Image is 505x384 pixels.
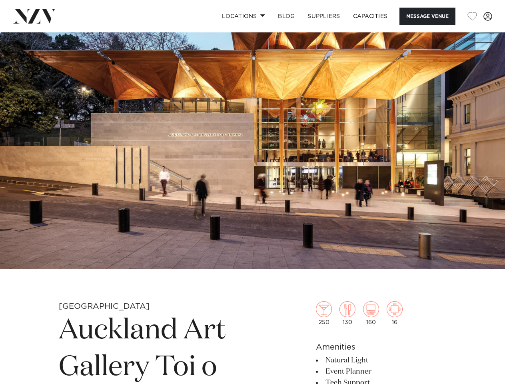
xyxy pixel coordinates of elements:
a: Capacities [347,8,394,25]
div: 160 [363,301,379,325]
div: 130 [339,301,355,325]
img: dining.png [339,301,355,317]
img: cocktail.png [316,301,332,317]
a: SUPPLIERS [301,8,346,25]
a: Locations [216,8,271,25]
img: nzv-logo.png [13,9,56,23]
li: Natural Light [316,355,446,366]
img: meeting.png [387,301,403,317]
a: BLOG [271,8,301,25]
h6: Amenities [316,341,446,353]
div: 16 [387,301,403,325]
button: Message Venue [399,8,455,25]
div: 250 [316,301,332,325]
img: theatre.png [363,301,379,317]
small: [GEOGRAPHIC_DATA] [59,302,150,310]
li: Event Planner [316,366,446,377]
